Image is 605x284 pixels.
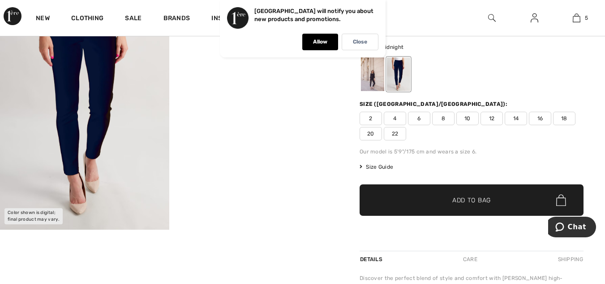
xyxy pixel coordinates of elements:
span: Midnight [381,44,403,50]
a: Clothing [71,14,103,24]
span: Inspiration [211,14,251,24]
img: My Bag [573,13,580,23]
a: Sale [125,14,142,24]
span: 14 [505,112,527,125]
span: 4 [384,112,406,125]
p: [GEOGRAPHIC_DATA] will notify you about new products and promotions. [254,8,373,22]
p: Close [353,39,367,45]
img: 1ère Avenue [4,7,21,25]
button: Add to Bag [360,184,584,216]
span: 6 [408,112,430,125]
div: Details [360,251,385,267]
div: Size ([GEOGRAPHIC_DATA]/[GEOGRAPHIC_DATA]): [360,100,509,108]
span: 5 [585,14,588,22]
span: 12 [481,112,503,125]
a: 5 [556,13,597,23]
span: 2 [360,112,382,125]
div: Care [455,251,485,267]
iframe: Opens a widget where you can chat to one of our agents [548,217,596,239]
span: 10 [456,112,479,125]
span: 18 [553,112,575,125]
span: 22 [384,127,406,140]
img: Bag.svg [556,194,566,206]
div: Midnight [387,57,410,91]
a: New [36,14,50,24]
p: Allow [313,39,327,45]
a: Sign In [523,13,545,24]
div: Our model is 5'9"/175 cm and wears a size 6. [360,148,584,156]
span: 16 [529,112,551,125]
span: Add to Bag [452,196,491,205]
img: search the website [488,13,496,23]
span: 8 [432,112,455,125]
span: 20 [360,127,382,140]
div: Shipping [556,251,584,267]
a: Brands [163,14,190,24]
div: Black [361,57,384,91]
img: My Info [531,13,538,23]
div: Color shown is digital; final product may vary. [4,208,63,224]
span: Size Guide [360,163,393,171]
